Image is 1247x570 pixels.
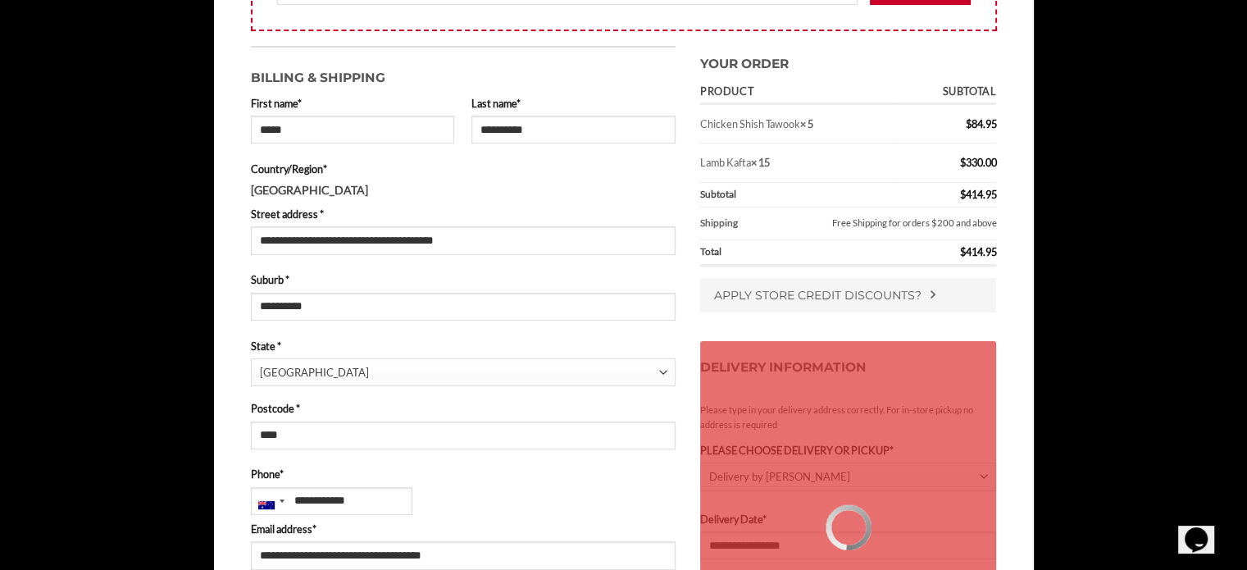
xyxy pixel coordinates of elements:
[260,359,659,386] span: New South Wales
[700,81,898,105] th: Product
[700,105,898,144] td: Chicken Shish Tawook
[800,117,813,130] strong: × 5
[765,212,997,234] label: Free Shipping for orders $200 and above
[251,358,676,386] span: State
[714,288,922,303] span: Apply store credit discounts?
[700,207,759,240] th: Shipping
[251,271,676,288] label: Suburb
[959,245,965,258] span: $
[700,183,898,207] th: Subtotal
[251,466,676,482] label: Phone
[1178,504,1231,554] iframe: chat widget
[251,338,676,354] label: State
[251,521,676,537] label: Email address
[965,117,971,130] span: $
[251,400,676,417] label: Postcode
[700,144,898,182] td: Lamb Kafta
[959,156,996,169] bdi: 330.00
[251,95,455,112] label: First name
[959,245,996,258] bdi: 414.95
[959,156,965,169] span: $
[930,290,936,299] img: Checkout
[965,117,996,130] bdi: 84.95
[251,183,368,197] strong: [GEOGRAPHIC_DATA]
[252,488,289,514] div: Australia: +61
[700,46,997,75] h3: Your order
[251,60,676,89] h3: Billing & Shipping
[471,95,676,112] label: Last name
[251,161,676,177] label: Country/Region
[751,156,770,169] strong: × 15
[898,81,997,105] th: Subtotal
[251,206,676,222] label: Street address
[959,188,996,201] bdi: 414.95
[959,188,965,201] span: $
[700,240,898,267] th: Total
